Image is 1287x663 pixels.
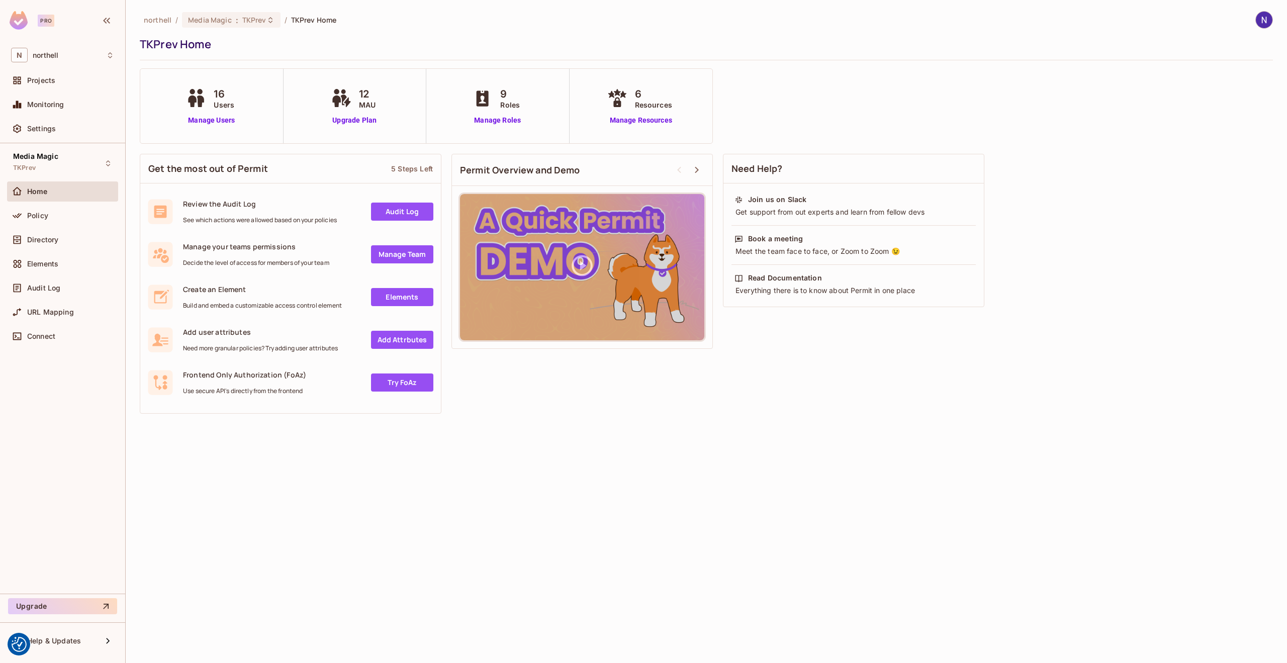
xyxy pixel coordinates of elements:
[183,370,306,380] span: Frontend Only Authorization (FoAz)
[235,16,239,24] span: :
[183,259,329,267] span: Decide the level of access for members of your team
[27,260,58,268] span: Elements
[1256,12,1272,28] img: Nigel Charlton
[460,164,580,176] span: Permit Overview and Demo
[285,15,287,25] li: /
[359,86,376,102] span: 12
[635,86,672,102] span: 6
[27,308,74,316] span: URL Mapping
[500,100,520,110] span: Roles
[371,245,433,263] a: Manage Team
[371,203,433,221] a: Audit Log
[731,162,783,175] span: Need Help?
[27,637,81,645] span: Help & Updates
[13,164,36,172] span: TKPrev
[27,332,55,340] span: Connect
[371,331,433,349] a: Add Attrbutes
[27,125,56,133] span: Settings
[27,101,64,109] span: Monitoring
[12,637,27,652] button: Consent Preferences
[183,327,338,337] span: Add user attributes
[148,162,268,175] span: Get the most out of Permit
[175,15,178,25] li: /
[734,286,973,296] div: Everything there is to know about Permit in one place
[140,37,1268,52] div: TKPrev Home
[470,115,525,126] a: Manage Roles
[214,86,234,102] span: 16
[605,115,677,126] a: Manage Resources
[748,273,822,283] div: Read Documentation
[183,302,342,310] span: Build and embed a customizable access control element
[291,15,336,25] span: TKPrev Home
[33,51,58,59] span: Workspace: northell
[183,199,337,209] span: Review the Audit Log
[329,115,381,126] a: Upgrade Plan
[500,86,520,102] span: 9
[183,285,342,294] span: Create an Element
[183,344,338,352] span: Need more granular policies? Try adding user attributes
[242,15,266,25] span: TKPrev
[371,373,433,392] a: Try FoAz
[27,187,48,196] span: Home
[183,115,239,126] a: Manage Users
[748,234,803,244] div: Book a meeting
[38,15,54,27] div: Pro
[11,48,28,62] span: N
[183,387,306,395] span: Use secure API's directly from the frontend
[359,100,376,110] span: MAU
[734,246,973,256] div: Meet the team face to face, or Zoom to Zoom 😉
[10,11,28,30] img: SReyMgAAAABJRU5ErkJggg==
[27,76,55,84] span: Projects
[27,236,58,244] span: Directory
[8,598,117,614] button: Upgrade
[12,637,27,652] img: Revisit consent button
[748,195,806,205] div: Join us on Slack
[27,212,48,220] span: Policy
[371,288,433,306] a: Elements
[734,207,973,217] div: Get support from out experts and learn from fellow devs
[13,152,58,160] span: Media Magic
[183,216,337,224] span: See which actions were allowed based on your policies
[144,15,171,25] span: the active workspace
[391,164,433,173] div: 5 Steps Left
[27,284,60,292] span: Audit Log
[214,100,234,110] span: Users
[188,15,231,25] span: Media Magic
[635,100,672,110] span: Resources
[183,242,329,251] span: Manage your teams permissions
